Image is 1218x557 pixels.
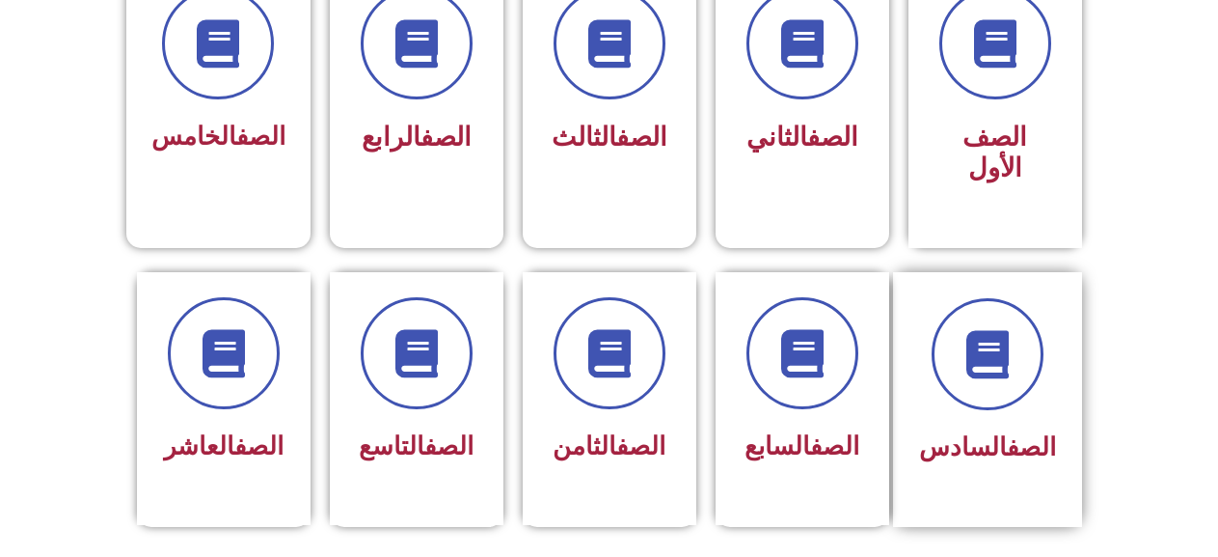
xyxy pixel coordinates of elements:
span: العاشر [164,432,284,460]
a: الصف [420,122,472,153]
span: السابع [744,432,859,460]
a: الصف [424,432,474,460]
span: الثاني [746,122,858,153]
span: الثالث [552,122,667,153]
a: الصف [236,122,285,151]
a: الصف [234,432,284,460]
span: الخامس [151,122,285,151]
a: الصف [616,122,667,153]
a: الصف [1007,432,1056,461]
span: الصف الأول [962,122,1027,183]
a: الصف [807,122,858,153]
a: الصف [810,432,859,460]
span: التاسع [359,432,474,460]
span: الثامن [553,432,665,460]
span: السادس [919,432,1056,461]
span: الرابع [362,122,472,153]
a: الصف [616,432,665,460]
